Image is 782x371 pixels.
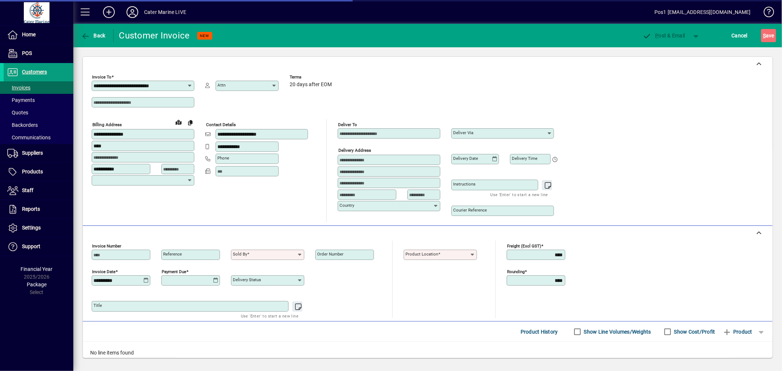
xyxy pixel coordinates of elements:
a: POS [4,44,73,63]
span: Settings [22,225,41,231]
a: Settings [4,219,73,237]
mat-label: Reference [163,251,182,257]
a: Payments [4,94,73,106]
span: Invoices [7,85,30,91]
span: Package [27,282,47,287]
div: Customer Invoice [119,30,190,41]
span: Communications [7,135,51,140]
mat-label: Delivery status [233,277,261,282]
span: Cancel [732,30,748,41]
span: Terms [290,75,334,80]
mat-label: Rounding [507,269,525,274]
label: Show Line Volumes/Weights [583,328,651,335]
mat-hint: Use 'Enter' to start a new line [491,190,548,199]
a: Knowledge Base [758,1,773,25]
mat-label: Country [339,203,354,208]
a: Backorders [4,119,73,131]
a: Support [4,238,73,256]
a: Home [4,26,73,44]
mat-label: Attn [217,82,225,88]
button: Back [79,29,107,42]
span: Product [723,326,752,338]
button: Save [761,29,776,42]
span: Products [22,169,43,175]
button: Cancel [730,29,750,42]
span: Customers [22,69,47,75]
a: View on map [173,116,184,128]
mat-label: Order number [317,251,344,257]
mat-label: Title [93,303,102,308]
mat-label: Phone [217,155,229,161]
span: Payments [7,97,35,103]
mat-label: Courier Reference [453,207,487,213]
mat-label: Product location [405,251,438,257]
mat-label: Instructions [453,181,476,187]
mat-label: Delivery date [453,156,478,161]
mat-label: Invoice date [92,269,115,274]
div: Pos1 [EMAIL_ADDRESS][DOMAIN_NAME] [654,6,751,18]
a: Invoices [4,81,73,94]
button: Product History [518,325,561,338]
a: Communications [4,131,73,144]
button: Product [719,325,756,338]
app-page-header-button: Back [73,29,114,42]
a: Suppliers [4,144,73,162]
span: 20 days after EOM [290,82,332,88]
div: Cater Marine LIVE [144,6,186,18]
span: Financial Year [21,266,53,272]
span: S [763,33,766,38]
mat-label: Invoice number [92,243,121,249]
span: Home [22,32,36,37]
mat-label: Deliver To [338,122,357,127]
a: Quotes [4,106,73,119]
button: Profile [121,5,144,19]
span: Reports [22,206,40,212]
label: Show Cost/Profit [673,328,715,335]
button: Add [97,5,121,19]
div: No line items found [83,342,772,364]
button: Copy to Delivery address [184,117,196,128]
span: Support [22,243,40,249]
mat-label: Payment due [162,269,186,274]
span: P [656,33,659,38]
span: Suppliers [22,150,43,156]
mat-label: Invoice To [92,74,111,80]
span: Staff [22,187,33,193]
a: Staff [4,181,73,200]
mat-hint: Use 'Enter' to start a new line [241,312,298,320]
span: NEW [200,33,209,38]
mat-label: Freight (excl GST) [507,243,541,249]
span: ave [763,30,774,41]
mat-label: Deliver via [453,130,473,135]
a: Reports [4,200,73,218]
span: ost & Email [643,33,685,38]
button: Post & Email [639,29,689,42]
mat-label: Delivery time [512,156,537,161]
a: Products [4,163,73,181]
span: Product History [521,326,558,338]
span: Quotes [7,110,28,115]
span: Backorders [7,122,38,128]
span: Back [81,33,106,38]
span: POS [22,50,32,56]
mat-label: Sold by [233,251,247,257]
